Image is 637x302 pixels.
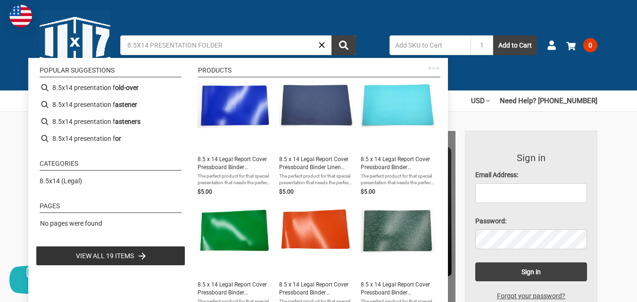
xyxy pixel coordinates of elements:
a: Need Help? [PHONE_NUMBER] [500,90,597,111]
img: 8.5 x 14 Legal Report Cover Pressboard Binder PaperBoard Panels includes Fold-over Metal Fastener... [361,83,435,128]
img: 8.5 x 14 Legal Report Cover Pressboard Binder PaperBoard Panels includes Fold-over Metal Fastener... [198,208,272,255]
a: Close [317,40,327,50]
span: No pages were found [40,220,102,227]
span: 8.5 x 14 Legal Report Cover Pressboard Binder PaperBoard Panels includes Fold-over Metal Fastener... [279,281,353,297]
img: duty and tax information for United States [9,5,32,27]
a: 8.5 x 14 Legal Report Cover Pressboard Binder Linen PaperBoard Panels includes Fold-over Metal Fa... [279,83,353,196]
a: 8.5 x 14 Legal Report Cover Pressboard Binder PaperBoard Panels includes Fold-over Metal Fastener... [361,83,435,196]
b: or [115,134,121,144]
span: 8.5 x 14 Legal Report Cover Pressboard Binder Linen PaperBoard Panels includes Fold-over Metal Fa... [279,155,353,171]
img: 8.5 x 14 Legal Report Cover Pressboard Binder PaperBoard Panels includes Fold-over Metal Fastener... [279,208,353,253]
b: astener [115,100,137,110]
span: The perfect product for that special presentation that needs the perfect pop of color to win over... [198,173,272,186]
li: Popular suggestions [40,67,182,77]
span: 8.5 x 14 Legal Report Cover Pressboard Binder PaperBoard Panels includes Fold-over Metal Fastener... [198,281,272,297]
input: Add SKU to Cart [389,35,471,55]
span: 8.5 x 14 Legal Report Cover Pressboard Binder PaperBoard Panels includes Fold-over Metal Fastener... [198,155,272,171]
li: Products [198,67,440,77]
li: 8.5x14 presentation for [36,130,185,147]
span: The perfect product for that special presentation that needs the perfect pop of color to win over... [279,173,353,186]
label: Password: [475,216,587,226]
b: old-over [115,83,139,93]
li: 8.5x14 presentation fasteners [36,113,185,130]
li: 8.5x14 presentation fold-over [36,79,185,96]
span: $5.00 [361,188,375,195]
b: asteners [115,117,141,127]
span: $5.00 [279,188,294,195]
li: View all 19 items [36,246,185,266]
img: 8.5 x 14 Legal Report Cover Pressboard Binder PaperBoard Panels includes Fold-over Metal Fastener... [198,83,272,128]
li: 8.5x14 (Legal) [36,172,185,189]
input: Search by keyword, brand or SKU [120,35,356,55]
h3: Sign in [475,151,587,165]
a: USD [471,90,490,111]
li: Pages [40,203,182,213]
span: 8.5 x 14 Legal Report Cover Pressboard Binder PaperBoard Panels includes Fold-over Metal Fastener... [361,155,435,171]
li: Categories [40,160,182,171]
a: 8.5 x 14 Legal Report Cover Pressboard Binder PaperBoard Panels includes Fold-over Metal Fastener... [198,83,272,196]
span: 8.5 x 14 Legal Report Cover Pressboard Binder PressBoard Panels includes Fold-over Metal Fastener... [361,281,435,297]
span: 0 [583,38,597,52]
img: 11x17.com [40,10,110,81]
label: Email Address: [475,170,587,180]
button: Add to Cart [493,35,537,55]
span: View all 19 items [76,251,134,261]
a: 0 [566,33,597,57]
button: Chat offline leave a message [9,265,137,295]
li: 8.5 x 14 Legal Report Cover Pressboard Binder Linen PaperBoard Panels includes Fold-over Metal Fa... [275,79,357,200]
li: 8.5 x 14 Legal Report Cover Pressboard Binder PaperBoard Panels includes Fold-over Metal Fastener... [194,79,275,200]
a: 8.5x14 (Legal) [40,176,82,186]
li: 8.5 x 14 Legal Report Cover Pressboard Binder PaperBoard Panels includes Fold-over Metal Fastener... [357,79,438,200]
img: 8.5 x 14 Legal Report Cover Pressboard Binder Linen PaperBoard Panels includes Fold-over Metal Fa... [279,83,353,127]
img: 8.5 x 14 Legal Report Cover Pressboard Binder PressBoard Panels includes Fold-over Metal Fastener... [361,208,435,253]
span: $5.00 [198,188,212,195]
span: The perfect product for that special presentation that needs the perfect pop of color to win over... [361,173,435,186]
li: 8.5x14 presentation fastener [36,96,185,113]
